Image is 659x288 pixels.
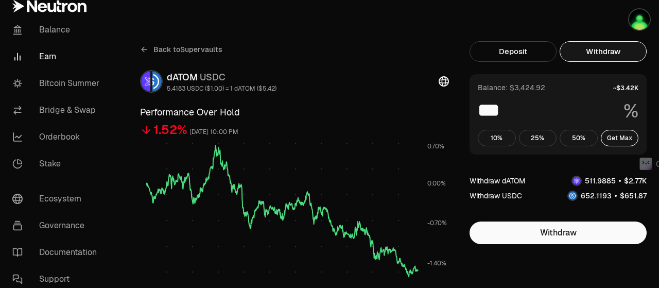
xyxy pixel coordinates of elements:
button: Withdraw [560,41,647,62]
div: [DATE] 10:00 PM [189,126,238,138]
button: Deposit [470,41,557,62]
img: USDC Logo [152,71,162,92]
div: 5.4183 USDC ($1.00) = 1 dATOM ($5.42) [167,84,276,93]
a: Bitcoin Summer [4,70,111,97]
button: 50% [560,130,598,146]
span: % [623,101,638,122]
button: Get Max [601,130,639,146]
a: Back toSupervaults [140,41,222,58]
a: Ecosystem [4,185,111,212]
div: Withdraw dATOM [470,176,525,186]
a: Stake [4,150,111,177]
button: 10% [478,130,516,146]
a: Balance [4,16,111,43]
img: dATOM Logo [573,177,581,185]
tspan: 0.00% [427,179,446,188]
a: Bridge & Swap [4,97,111,124]
a: Orderbook [4,124,111,150]
img: Kycka wallet [629,9,650,30]
a: Documentation [4,239,111,266]
span: USDC [200,71,226,83]
tspan: 0.70% [427,142,444,150]
a: Governance [4,212,111,239]
div: Balance: $3,424.92 [478,82,545,93]
h3: Performance Over Hold [140,105,449,120]
img: USDC Logo [568,192,577,200]
tspan: -0.70% [427,219,447,227]
img: dATOM Logo [141,71,150,92]
tspan: -1.40% [427,259,446,267]
button: Withdraw [470,222,647,244]
div: Withdraw USDC [470,191,522,201]
button: 25% [519,130,557,146]
a: Earn [4,43,111,70]
div: dATOM [167,70,276,84]
div: 1.52% [153,122,187,138]
span: Back to Supervaults [153,44,222,55]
